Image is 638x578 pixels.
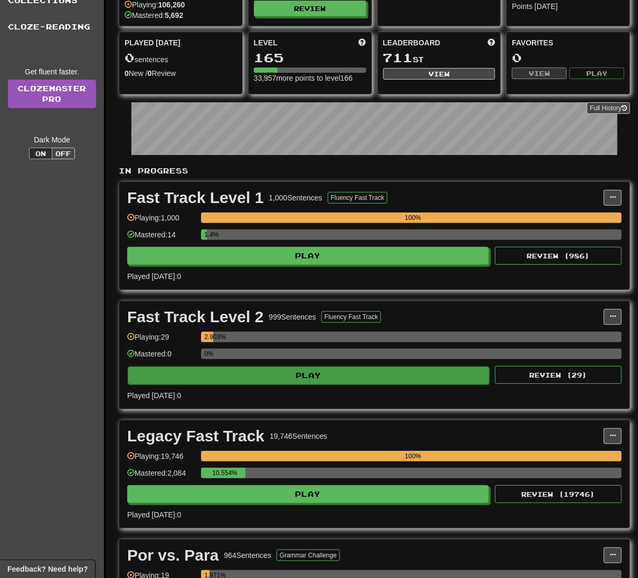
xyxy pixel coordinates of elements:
button: View [383,68,496,80]
div: st [383,51,496,65]
strong: 5,692 [165,11,183,20]
span: Played [DATE]: 0 [127,510,181,519]
span: Level [254,37,278,48]
button: Review [254,1,366,16]
span: 711 [383,50,413,65]
div: 999 Sentences [269,312,317,322]
button: Play [127,247,489,265]
div: 100% [204,451,622,461]
span: Leaderboard [383,37,441,48]
a: ClozemasterPro [8,80,96,108]
button: Review (29) [495,366,622,384]
button: Play [569,68,624,79]
div: Fast Track Level 1 [127,190,264,206]
div: 1.4% [204,229,207,240]
button: Fluency Fast Track [321,311,381,323]
button: On [29,148,52,159]
span: This week in points, UTC [488,37,495,48]
strong: 0 [148,69,152,78]
div: Points [DATE] [512,1,624,12]
button: Grammar Challenge [277,550,340,561]
span: Played [DATE] [125,37,180,48]
p: In Progress [119,166,630,176]
span: Open feedback widget [7,564,88,574]
div: Mastered: 0 [127,349,196,366]
span: Played [DATE]: 0 [127,272,181,281]
button: Review (986) [495,247,622,265]
div: Legacy Fast Track [127,428,264,444]
button: Review (19746) [495,485,622,503]
button: Play [128,367,489,384]
span: Played [DATE]: 0 [127,391,181,400]
div: Fast Track Level 2 [127,309,264,325]
div: Por vs. Para [127,547,218,563]
strong: 106,260 [158,1,185,9]
div: 19,746 Sentences [270,431,327,441]
div: 165 [254,51,366,64]
button: Play [127,485,489,503]
button: Off [52,148,75,159]
div: Favorites [512,37,624,48]
div: Mastered: [125,10,183,21]
div: Playing: 1,000 [127,213,196,230]
div: Mastered: 14 [127,229,196,247]
div: Dark Mode [8,134,96,145]
span: Score more points to level up [359,37,366,48]
div: 1,000 Sentences [269,192,322,203]
div: 0 [512,51,624,64]
button: View [512,68,567,79]
span: 0 [125,50,135,65]
div: 100% [204,213,622,223]
div: Get fluent faster. [8,66,96,77]
div: Mastered: 2,084 [127,468,196,485]
div: 964 Sentences [224,550,271,561]
button: Full History [587,102,630,114]
div: 33,957 more points to level 166 [254,73,366,83]
strong: 0 [125,69,129,78]
div: New / Review [125,68,237,79]
div: Playing: 29 [127,332,196,349]
div: 10.554% [204,468,245,478]
div: Playing: 19,746 [127,451,196,468]
div: 2.903% [204,332,213,342]
div: sentences [125,51,237,65]
button: Fluency Fast Track [328,192,387,204]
